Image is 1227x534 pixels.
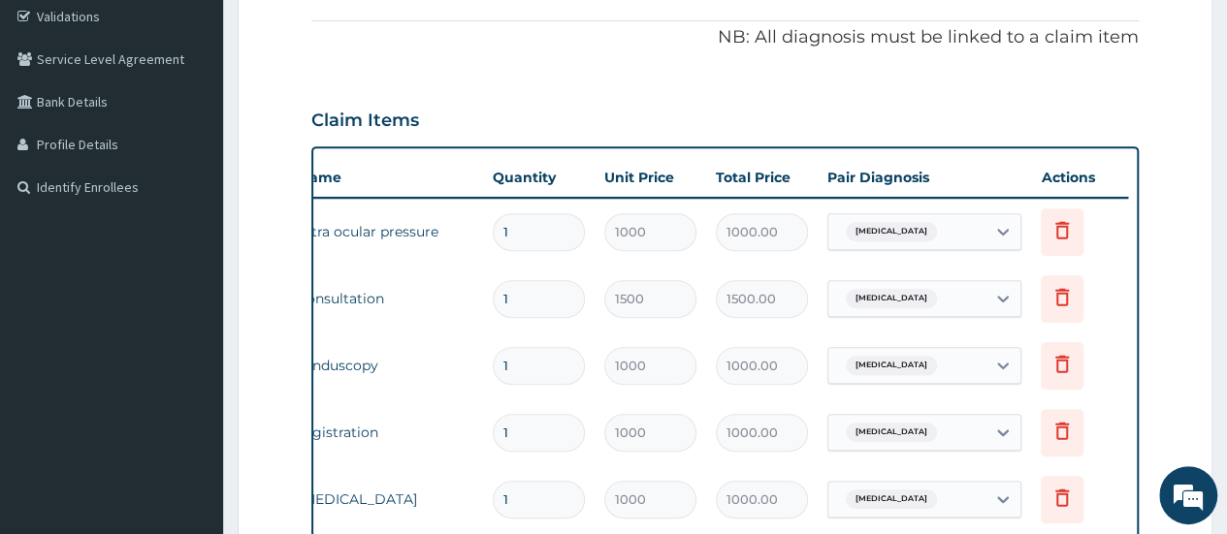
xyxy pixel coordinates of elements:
textarea: Type your message and hit 'Enter' [10,340,370,408]
th: Actions [1031,158,1128,197]
th: Total Price [706,158,818,197]
p: NB: All diagnosis must be linked to a claim item [311,25,1139,50]
th: Name [289,158,483,197]
span: [MEDICAL_DATA] [846,222,937,241]
div: Chat with us now [101,109,326,134]
th: Pair Diagnosis [818,158,1031,197]
td: funduscopy [289,346,483,385]
span: [MEDICAL_DATA] [846,489,937,509]
td: registration [289,413,483,452]
h3: Claim Items [311,110,419,132]
td: consultation [289,279,483,318]
td: intra ocular pressure [289,212,483,251]
td: [MEDICAL_DATA] [289,480,483,518]
span: [MEDICAL_DATA] [846,356,937,375]
div: Minimize live chat window [318,10,365,56]
span: [MEDICAL_DATA] [846,423,937,442]
span: [MEDICAL_DATA] [846,289,937,308]
img: d_794563401_company_1708531726252_794563401 [36,97,79,145]
th: Unit Price [595,158,706,197]
th: Quantity [483,158,595,197]
span: We're online! [113,149,268,345]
